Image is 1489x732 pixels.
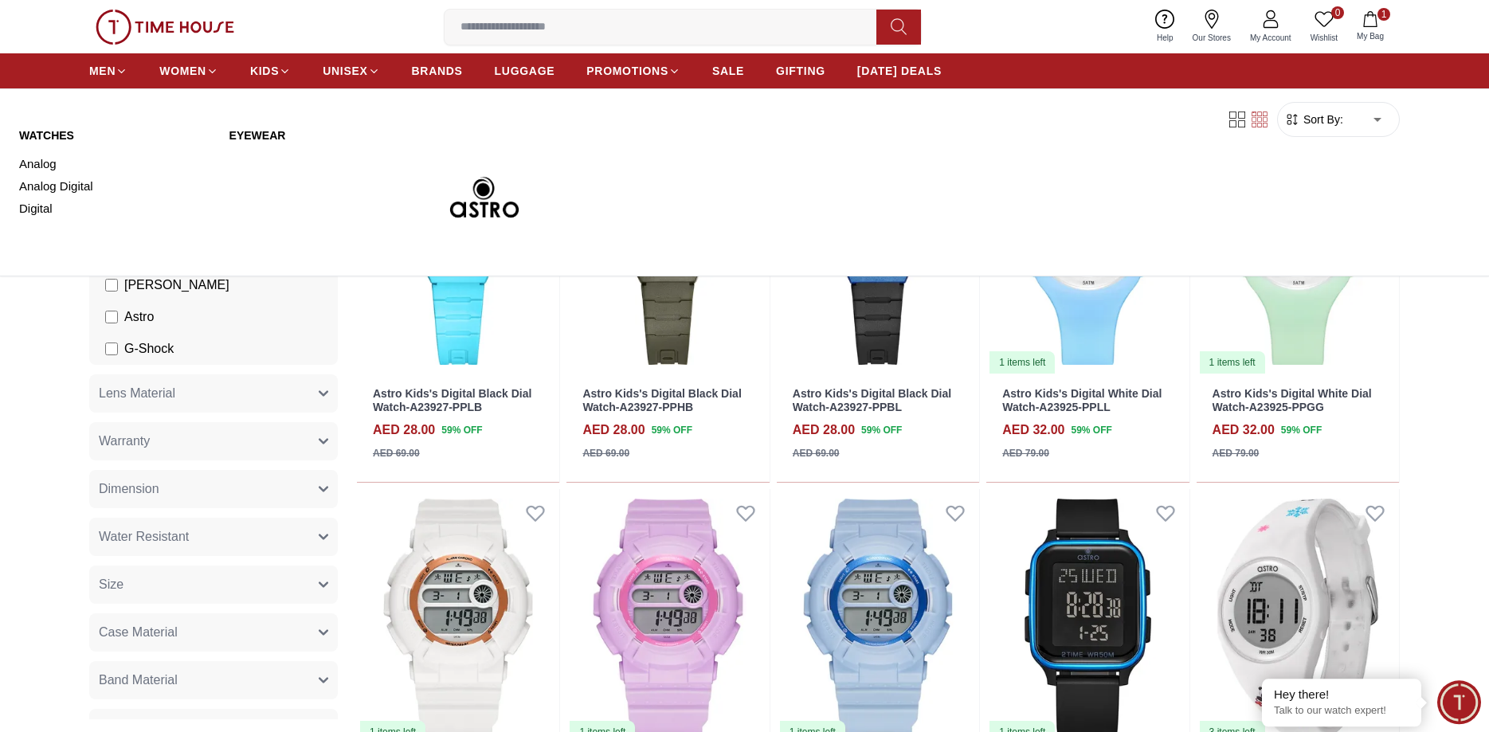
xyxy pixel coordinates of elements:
[1071,423,1111,437] span: 59 % OFF
[89,374,338,413] button: Lens Material
[159,57,218,85] a: WOMEN
[412,63,463,79] span: BRANDS
[439,153,530,244] img: Astro
[861,423,902,437] span: 59 % OFF
[1437,680,1481,724] div: Chat Widget
[857,57,942,85] a: [DATE] DEALS
[105,279,118,292] input: [PERSON_NAME]
[776,57,825,85] a: GIFTING
[19,175,210,198] a: Analog Digital
[89,661,338,699] button: Band Material
[89,57,127,85] a: MEN
[89,566,338,604] button: Size
[99,671,178,690] span: Band Material
[586,63,668,79] span: PROMOTIONS
[1200,351,1265,374] div: 1 items left
[89,518,338,556] button: Water Resistant
[89,470,338,508] button: Dimension
[373,387,531,413] a: Astro Kids's Digital Black Dial Watch-A23927-PPLB
[323,57,379,85] a: UNISEX
[1183,6,1240,47] a: Our Stores
[1150,32,1180,44] span: Help
[96,10,234,45] img: ...
[1274,687,1409,703] div: Hey there!
[124,307,154,327] span: Astro
[495,57,555,85] a: LUGGAGE
[89,613,338,652] button: Case Material
[712,63,744,79] span: SALE
[1301,6,1347,47] a: 0Wishlist
[1244,32,1298,44] span: My Account
[250,57,291,85] a: KIDS
[1304,32,1344,44] span: Wishlist
[582,421,645,440] h4: AED 28.00
[1347,8,1393,45] button: 1My Bag
[1377,8,1390,21] span: 1
[1331,6,1344,19] span: 0
[793,421,855,440] h4: AED 28.00
[229,127,421,143] a: Eyewear
[323,63,367,79] span: UNISEX
[776,63,825,79] span: GIFTING
[89,422,338,460] button: Warranty
[99,432,150,451] span: Warranty
[441,423,482,437] span: 59 % OFF
[1284,112,1343,127] button: Sort By:
[250,63,279,79] span: KIDS
[99,384,175,403] span: Lens Material
[412,57,463,85] a: BRANDS
[1002,387,1162,413] a: Astro Kids's Digital White Dial Watch-A23925-PPLL
[793,446,840,460] div: AED 69.00
[712,57,744,85] a: SALE
[1186,32,1237,44] span: Our Stores
[652,423,692,437] span: 59 % OFF
[1002,421,1064,440] h4: AED 32.00
[582,446,629,460] div: AED 69.00
[1350,30,1390,42] span: My Bag
[1213,446,1260,460] div: AED 79.00
[1274,704,1409,718] p: Talk to our watch expert!
[89,63,116,79] span: MEN
[1213,387,1372,413] a: Astro Kids's Digital White Dial Watch-A23925-PPGG
[857,63,942,79] span: [DATE] DEALS
[989,351,1055,374] div: 1 items left
[19,127,210,143] a: WATCHES
[159,63,206,79] span: WOMEN
[1213,421,1275,440] h4: AED 32.00
[99,480,159,499] span: Dimension
[373,446,420,460] div: AED 69.00
[19,153,210,175] a: Analog
[105,311,118,323] input: Astro
[1281,423,1322,437] span: 59 % OFF
[1002,446,1049,460] div: AED 79.00
[582,387,741,413] a: Astro Kids's Digital Black Dial Watch-A23927-PPHB
[793,387,951,413] a: Astro Kids's Digital Black Dial Watch-A23927-PPBL
[99,623,178,642] span: Case Material
[373,421,435,440] h4: AED 28.00
[1300,112,1343,127] span: Sort By:
[1147,6,1183,47] a: Help
[124,276,229,295] span: [PERSON_NAME]
[495,63,555,79] span: LUGGAGE
[586,57,680,85] a: PROMOTIONS
[124,339,174,358] span: G-Shock
[99,575,123,594] span: Size
[105,343,118,355] input: G-Shock
[19,198,210,220] a: Digital
[99,527,189,546] span: Water Resistant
